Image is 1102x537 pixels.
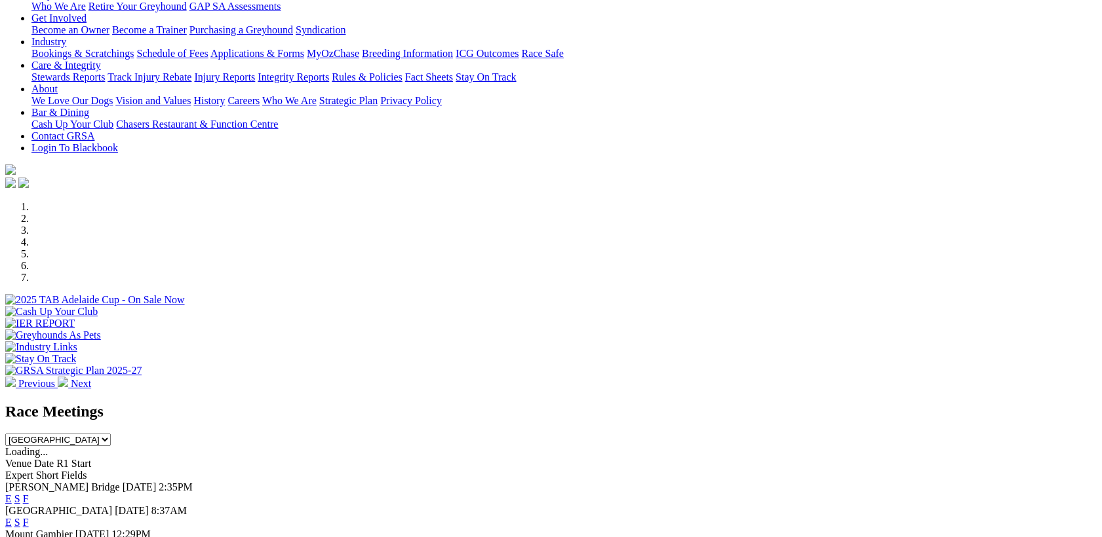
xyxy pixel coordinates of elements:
[307,48,359,59] a: MyOzChase
[159,481,193,492] span: 2:35PM
[61,470,87,481] span: Fields
[151,505,187,516] span: 8:37AM
[5,377,16,387] img: chevron-left-pager-white.svg
[31,60,101,71] a: Care & Integrity
[5,446,48,457] span: Loading...
[258,71,329,83] a: Integrity Reports
[319,95,378,106] a: Strategic Plan
[5,470,33,481] span: Expert
[31,12,87,24] a: Get Involved
[31,24,1097,36] div: Get Involved
[136,48,208,59] a: Schedule of Fees
[5,353,76,365] img: Stay On Track
[5,365,142,377] img: GRSA Strategic Plan 2025-27
[189,1,281,12] a: GAP SA Assessments
[31,48,134,59] a: Bookings & Scratchings
[227,95,260,106] a: Careers
[5,403,1097,420] h2: Race Meetings
[31,119,113,130] a: Cash Up Your Club
[194,71,255,83] a: Injury Reports
[31,36,66,47] a: Industry
[210,48,304,59] a: Applications & Forms
[18,378,55,389] span: Previous
[5,318,75,329] img: IER REPORT
[262,95,317,106] a: Who We Are
[5,517,12,528] a: E
[5,294,185,306] img: 2025 TAB Adelaide Cup - On Sale Now
[456,48,519,59] a: ICG Outcomes
[56,458,91,469] span: R1 Start
[5,378,58,389] a: Previous
[332,71,403,83] a: Rules & Policies
[115,505,149,516] span: [DATE]
[23,517,29,528] a: F
[5,329,101,341] img: Greyhounds As Pets
[108,71,191,83] a: Track Injury Rebate
[14,493,20,504] a: S
[31,95,113,106] a: We Love Our Dogs
[31,1,86,12] a: Who We Are
[189,24,293,35] a: Purchasing a Greyhound
[18,177,29,188] img: twitter.svg
[36,470,59,481] span: Short
[71,378,91,389] span: Next
[31,71,1097,83] div: Care & Integrity
[31,142,118,153] a: Login To Blackbook
[5,493,12,504] a: E
[31,24,109,35] a: Become an Owner
[115,95,191,106] a: Vision and Values
[5,306,98,318] img: Cash Up Your Club
[193,95,225,106] a: History
[5,341,77,353] img: Industry Links
[5,177,16,188] img: facebook.svg
[31,83,58,94] a: About
[31,130,94,141] a: Contact GRSA
[5,505,112,516] span: [GEOGRAPHIC_DATA]
[31,48,1097,60] div: Industry
[31,107,89,118] a: Bar & Dining
[5,458,31,469] span: Venue
[5,481,120,492] span: [PERSON_NAME] Bridge
[31,1,1097,12] div: Greyhounds as Pets
[5,164,16,175] img: logo-grsa-white.png
[58,378,91,389] a: Next
[116,119,278,130] a: Chasers Restaurant & Function Centre
[31,119,1097,130] div: Bar & Dining
[89,1,187,12] a: Retire Your Greyhound
[362,48,453,59] a: Breeding Information
[405,71,453,83] a: Fact Sheets
[112,24,187,35] a: Become a Trainer
[14,517,20,528] a: S
[123,481,157,492] span: [DATE]
[380,95,442,106] a: Privacy Policy
[31,95,1097,107] div: About
[23,493,29,504] a: F
[58,377,68,387] img: chevron-right-pager-white.svg
[521,48,563,59] a: Race Safe
[456,71,516,83] a: Stay On Track
[296,24,345,35] a: Syndication
[34,458,54,469] span: Date
[31,71,105,83] a: Stewards Reports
